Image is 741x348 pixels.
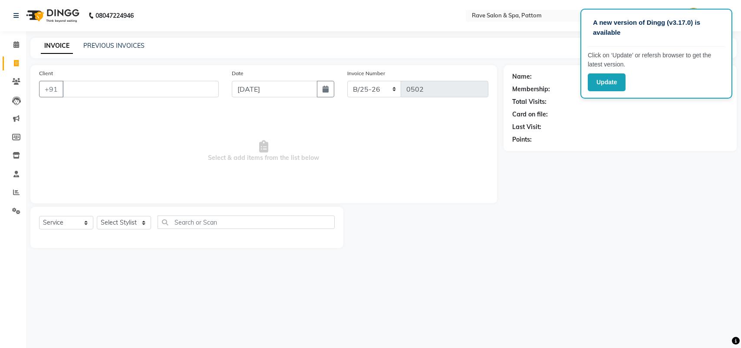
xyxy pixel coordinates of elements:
span: Select & add items from the list below [39,108,488,195]
a: INVOICE [41,38,73,54]
div: Total Visits: [512,97,547,106]
p: A new version of Dingg (v3.17.0) is available [593,18,720,37]
b: 08047224946 [96,3,134,28]
label: Invoice Number [347,70,385,77]
div: Membership: [512,85,550,94]
button: +91 [39,81,63,97]
img: logo [22,3,82,28]
img: Admin [686,8,701,23]
label: Date [232,70,244,77]
a: PREVIOUS INVOICES [83,42,145,50]
input: Search by Name/Mobile/Email/Code [63,81,219,97]
div: Last Visit: [512,123,541,132]
div: Card on file: [512,110,548,119]
p: Click on ‘Update’ or refersh browser to get the latest version. [588,51,725,69]
label: Client [39,70,53,77]
div: Name: [512,72,532,81]
input: Search or Scan [158,215,335,229]
button: Update [588,73,626,91]
div: Points: [512,135,532,144]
